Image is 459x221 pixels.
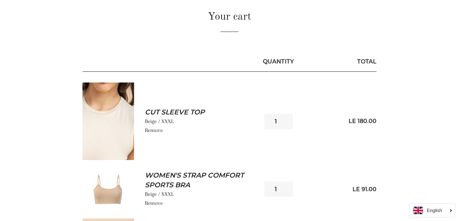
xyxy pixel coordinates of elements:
[145,171,247,190] a: Women's Strap Comfort Sports Bra
[352,186,377,193] span: LE 91.00
[82,9,377,24] h1: Your cart
[349,118,377,124] span: LE 180.00
[145,117,259,126] p: Beige / XXXL
[145,108,247,117] a: Cut Sleeve Top
[413,207,451,214] a: English
[82,172,134,207] img: Women's Strap Comfort Sports Bra - Beige / XXXL
[298,57,377,66] div: Total
[82,83,134,160] img: Cut Sleeve Top - Beige / XXXL
[145,200,163,206] a: Remove
[145,190,259,199] p: Beige / XXXL
[259,57,298,66] div: Quantity
[427,208,442,213] i: English
[145,127,163,133] a: Remove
